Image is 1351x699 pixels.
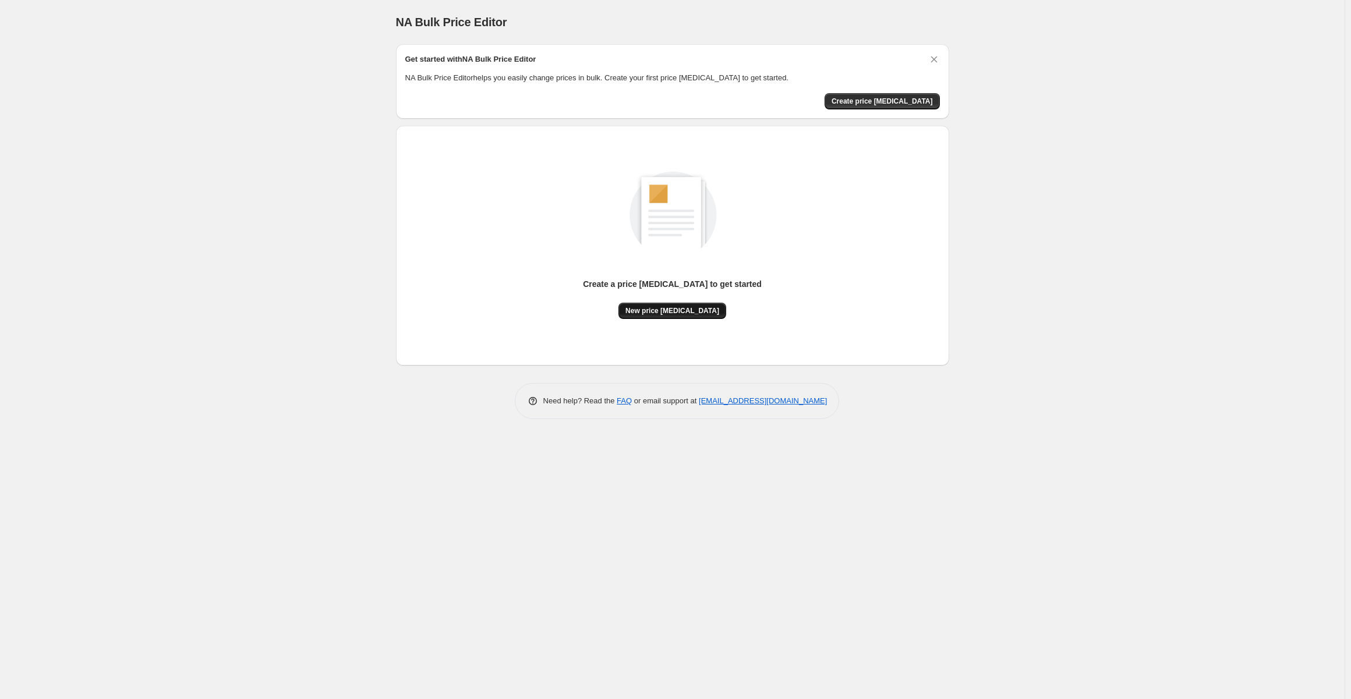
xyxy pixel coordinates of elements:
[928,54,940,65] button: Dismiss card
[396,16,507,29] span: NA Bulk Price Editor
[617,396,632,405] a: FAQ
[825,93,940,109] button: Create price change job
[618,303,726,319] button: New price [MEDICAL_DATA]
[405,72,940,84] p: NA Bulk Price Editor helps you easily change prices in bulk. Create your first price [MEDICAL_DAT...
[632,396,699,405] span: or email support at
[583,278,762,290] p: Create a price [MEDICAL_DATA] to get started
[832,97,933,106] span: Create price [MEDICAL_DATA]
[405,54,536,65] h2: Get started with NA Bulk Price Editor
[625,306,719,315] span: New price [MEDICAL_DATA]
[699,396,827,405] a: [EMAIL_ADDRESS][DOMAIN_NAME]
[543,396,617,405] span: Need help? Read the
